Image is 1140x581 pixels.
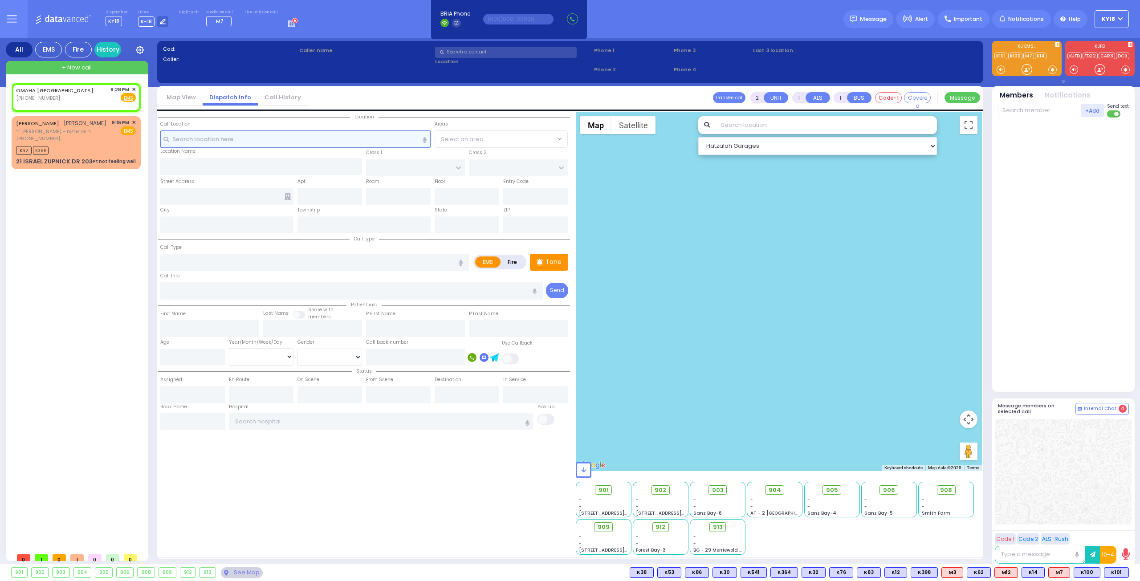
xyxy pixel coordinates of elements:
[244,10,278,15] label: Fire units on call
[500,256,525,268] label: Fire
[967,567,991,578] div: BLS
[124,554,137,561] span: 0
[180,568,196,577] div: 912
[594,66,671,73] span: Phone 2
[1100,546,1116,564] button: 10-4
[350,114,379,120] span: Location
[297,178,305,185] label: Apt
[1022,567,1045,578] div: K14
[750,510,816,516] span: AT - 2 [GEOGRAPHIC_DATA]
[229,339,293,346] div: Year/Month/Week/Day
[764,92,788,103] button: UNIT
[263,310,289,317] label: Last Name
[693,533,696,540] span: -
[769,486,781,495] span: 904
[160,376,182,383] label: Assigned
[16,128,106,135] span: ר' [PERSON_NAME] - ר' יוט שרעם
[16,135,60,142] span: [PHONE_NUMBER]
[685,567,709,578] div: K86
[579,510,663,516] span: [STREET_ADDRESS][PERSON_NAME]
[121,126,136,135] span: EMS
[941,567,963,578] div: ALS
[579,503,582,510] span: -
[163,45,296,53] label: Cad:
[807,496,810,503] span: -
[88,554,102,561] span: 0
[106,16,122,26] span: KY18
[366,310,395,317] label: P First Name
[753,47,865,54] label: Last 3 location
[502,340,533,347] label: Use Callback
[715,116,937,134] input: Search location
[713,92,745,103] button: Transfer call
[857,567,881,578] div: K83
[1074,567,1100,578] div: BLS
[435,58,591,65] label: Location
[95,568,112,577] div: 905
[994,53,1007,59] a: K101
[1022,567,1045,578] div: BLS
[160,310,186,317] label: First Name
[850,16,857,22] img: message.svg
[94,42,121,57] a: History
[636,510,720,516] span: [STREET_ADDRESS][PERSON_NAME]
[1000,90,1033,101] button: Members
[655,486,666,495] span: 902
[1104,567,1129,578] div: K101
[1067,53,1082,59] a: KJFD
[132,119,136,126] span: ✕
[579,533,582,540] span: -
[1116,53,1129,59] a: DC3
[366,149,382,156] label: Cross 1
[1048,567,1070,578] div: M7
[1075,403,1129,414] button: Internal Chat 4
[17,554,30,561] span: 0
[770,567,798,578] div: K364
[578,459,607,471] img: Google
[826,486,838,495] span: 905
[829,567,853,578] div: BLS
[1074,567,1100,578] div: K100
[299,47,432,54] label: Caller name
[221,567,263,578] div: See map
[922,503,924,510] span: -
[441,135,484,144] span: Select an area
[16,157,93,166] div: 21 ISRAEL ZUPNICK DR 203
[138,10,169,15] label: Lines
[440,10,470,18] span: BRIA Phone
[960,410,977,428] button: Map camera controls
[138,16,155,27] span: K-18
[93,158,136,165] div: Pt not feeling well
[1083,53,1098,59] a: FD22
[998,403,1075,414] h5: Message members on selected call
[160,178,195,185] label: Street Address
[598,523,610,532] span: 909
[179,10,199,15] label: Night unit
[941,567,963,578] div: M3
[229,376,249,383] label: En Route
[160,339,169,346] label: Age
[712,567,737,578] div: K30
[537,403,554,410] label: Pick up
[35,42,62,57] div: EMS
[636,496,639,503] span: -
[1008,15,1044,23] span: Notifications
[1017,533,1039,544] button: Code 2
[630,567,654,578] div: BLS
[741,567,767,578] div: K541
[435,47,577,58] input: Search a contact
[469,149,487,156] label: Cross 2
[1008,53,1022,59] a: K100
[685,567,709,578] div: BLS
[750,496,753,503] span: -
[32,568,49,577] div: 902
[64,119,106,127] span: [PERSON_NAME]
[829,567,853,578] div: K76
[546,283,568,298] button: Send
[346,301,382,308] span: Patient info
[611,116,655,134] button: Show satellite imagery
[995,533,1016,544] button: Code 1
[693,547,743,553] span: BG - 29 Merriewold S.
[598,486,609,495] span: 901
[106,554,119,561] span: 0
